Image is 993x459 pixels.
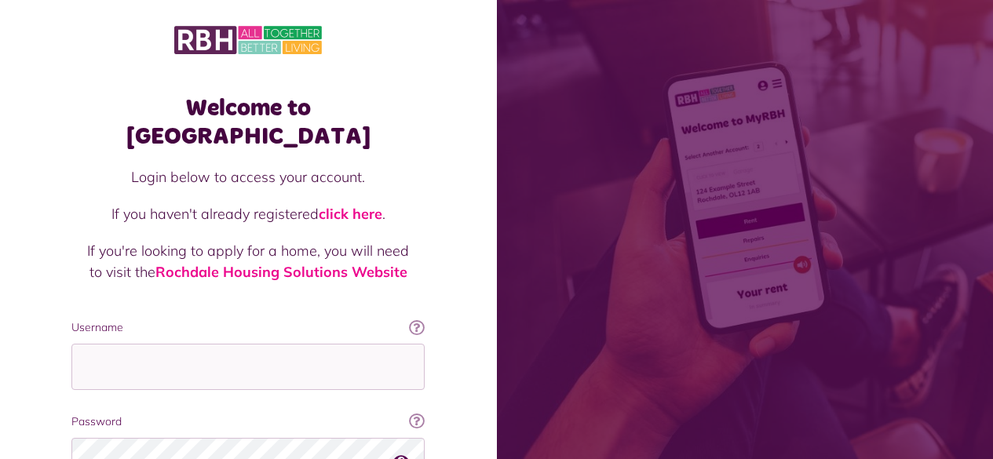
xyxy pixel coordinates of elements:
a: click here [319,205,382,223]
img: MyRBH [174,24,322,56]
p: Login below to access your account. [87,166,409,188]
h1: Welcome to [GEOGRAPHIC_DATA] [71,94,425,151]
label: Password [71,413,425,430]
a: Rochdale Housing Solutions Website [155,263,407,281]
p: If you haven't already registered . [87,203,409,224]
label: Username [71,319,425,336]
p: If you're looking to apply for a home, you will need to visit the [87,240,409,282]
